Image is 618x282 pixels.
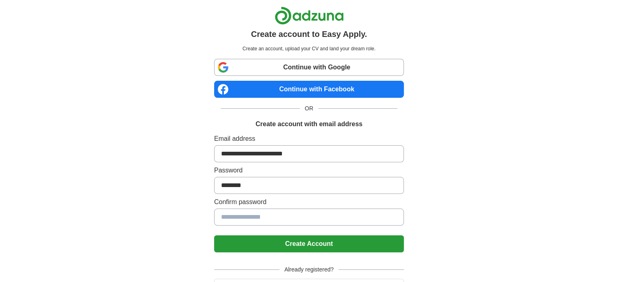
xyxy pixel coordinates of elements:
[214,166,404,175] label: Password
[214,197,404,207] label: Confirm password
[251,28,367,40] h1: Create account to Easy Apply.
[275,6,344,25] img: Adzuna logo
[256,119,362,129] h1: Create account with email address
[280,265,338,274] span: Already registered?
[300,104,318,113] span: OR
[216,45,402,52] p: Create an account, upload your CV and land your dream role.
[214,134,404,144] label: Email address
[214,81,404,98] a: Continue with Facebook
[214,235,404,252] button: Create Account
[214,59,404,76] a: Continue with Google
